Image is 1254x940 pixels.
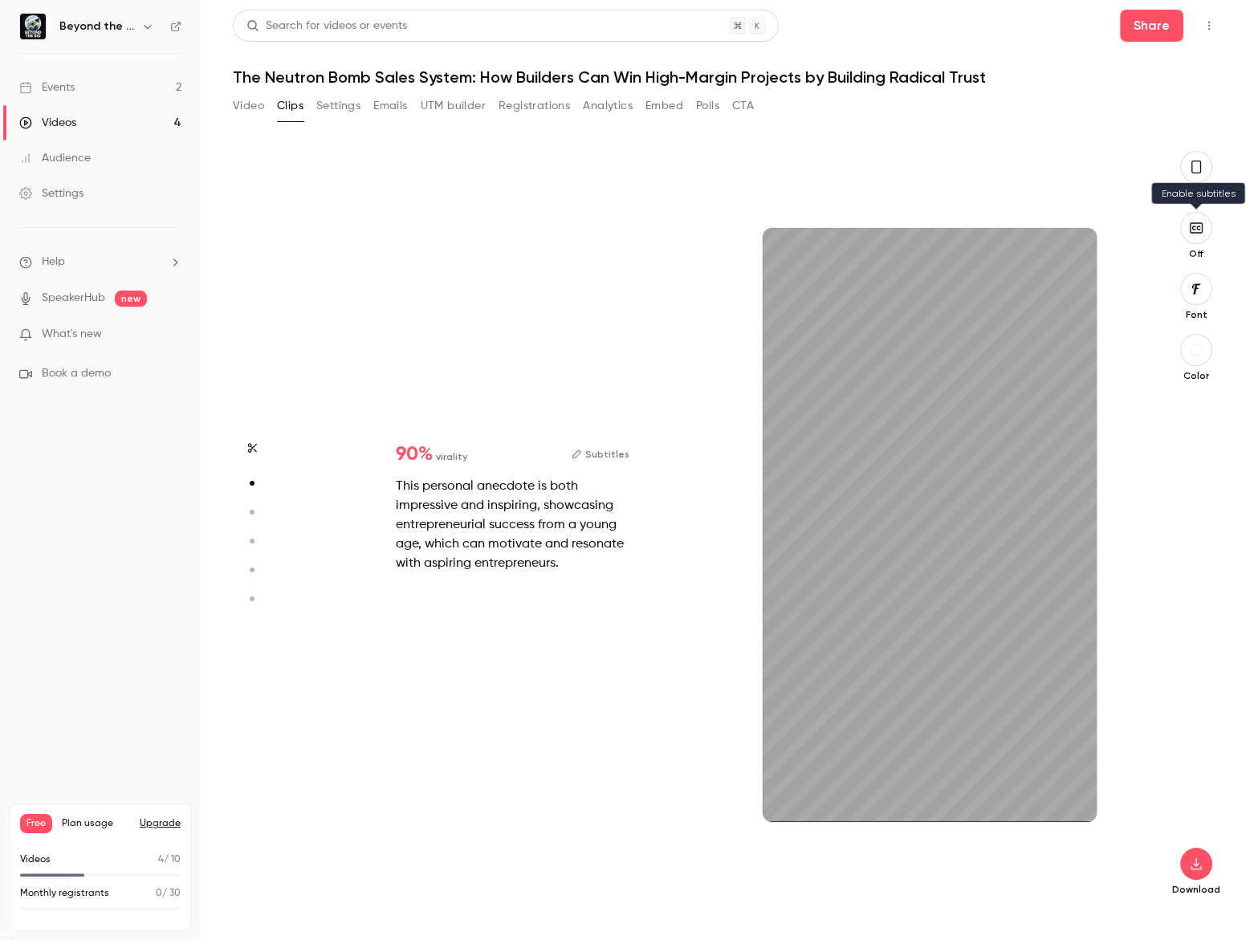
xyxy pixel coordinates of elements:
iframe: Noticeable Trigger [162,328,181,342]
div: Events [19,79,75,96]
span: Plan usage [62,817,130,830]
span: new [115,291,147,307]
p: Off [1171,247,1222,260]
button: Settings [316,93,360,119]
div: Settings [19,185,83,201]
button: Embed [645,93,683,119]
button: Subtitles [572,445,629,464]
span: What's new [42,326,102,343]
button: UTM builder [421,93,486,119]
button: Clips [277,93,303,119]
button: Registrations [499,93,570,119]
p: Font [1171,308,1222,321]
span: 4 [158,855,164,865]
button: Polls [696,93,719,119]
button: Analytics [583,93,633,119]
p: Monthly registrants [20,886,109,901]
h1: The Neutron Bomb Sales System: How Builders Can Win High-Margin Projects by Building Radical Trust [233,67,1222,87]
p: Download [1171,883,1222,896]
div: Audience [19,150,91,166]
span: 90 % [396,445,433,464]
button: Top Bar Actions [1196,13,1222,39]
span: Book a demo [42,365,111,382]
button: Share [1120,10,1183,42]
p: / 10 [158,853,181,867]
p: / 30 [156,886,181,901]
p: Portrait [1171,186,1222,199]
button: Video [233,93,264,119]
div: Videos [19,115,76,131]
button: Emails [373,93,407,119]
div: Search for videos or events [246,18,407,35]
div: This personal anecdote is both impressive and inspiring, showcasing entrepreneurial success from ... [396,477,629,573]
p: Videos [20,853,51,867]
p: Color [1171,369,1222,382]
button: CTA [732,93,754,119]
a: SpeakerHub [42,290,105,307]
span: virality [436,450,467,464]
span: 0 [156,889,162,898]
h6: Beyond the Bid [59,18,135,35]
li: help-dropdown-opener [19,254,181,271]
span: Help [42,254,65,271]
button: Upgrade [140,817,181,830]
span: Free [20,814,52,833]
img: Beyond the Bid [20,14,46,39]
